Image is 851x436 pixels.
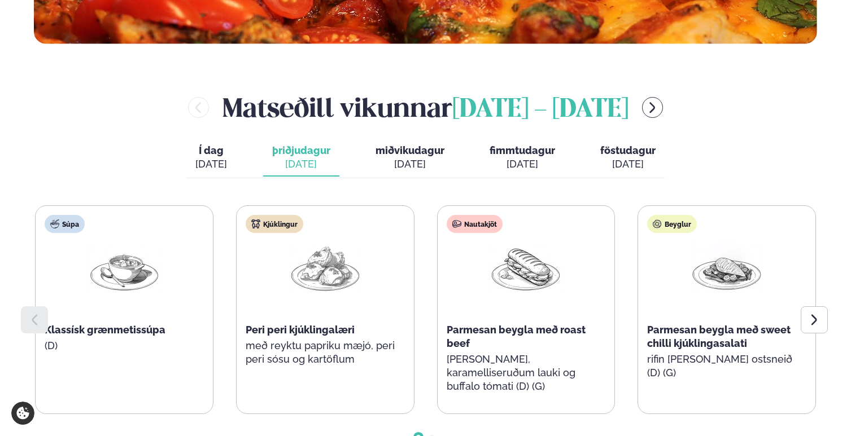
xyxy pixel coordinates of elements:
[447,353,606,393] p: [PERSON_NAME], karamelliseruðum lauki og buffalo tómati (D) (G)
[600,157,656,171] div: [DATE]
[481,139,564,177] button: fimmtudagur [DATE]
[222,89,629,126] h2: Matseðill vikunnar
[452,98,629,122] span: [DATE] - [DATE]
[186,139,236,177] button: Í dag [DATE]
[195,144,227,157] span: Í dag
[246,324,355,336] span: Peri peri kjúklingalæri
[376,157,444,171] div: [DATE]
[272,157,330,171] div: [DATE]
[246,339,405,366] p: með reyktu papriku mæjó, peri peri sósu og kartöflum
[447,324,586,349] span: Parmesan beygla með roast beef
[289,242,361,294] img: Chicken-thighs.png
[11,402,34,425] a: Cookie settings
[647,353,806,380] p: rifin [PERSON_NAME] ostsneið (D) (G)
[45,339,204,353] p: (D)
[452,219,461,228] img: beef.svg
[653,219,662,228] img: bagle-new-16px.svg
[50,219,59,228] img: soup.svg
[591,139,665,177] button: föstudagur [DATE]
[647,215,697,233] div: Beyglur
[691,242,763,294] img: Chicken-breast.png
[490,242,562,294] img: Panini.png
[490,144,555,156] span: fimmtudagur
[263,139,339,177] button: þriðjudagur [DATE]
[45,324,165,336] span: Klassísk grænmetissúpa
[366,139,453,177] button: miðvikudagur [DATE]
[647,324,791,349] span: Parmesan beygla með sweet chilli kjúklingasalati
[490,157,555,171] div: [DATE]
[272,144,330,156] span: þriðjudagur
[246,215,303,233] div: Kjúklingur
[45,215,85,233] div: Súpa
[188,97,209,118] button: menu-btn-left
[447,215,503,233] div: Nautakjöt
[600,144,656,156] span: föstudagur
[251,219,260,228] img: chicken.svg
[88,242,160,294] img: Soup.png
[195,157,227,171] div: [DATE]
[642,97,663,118] button: menu-btn-right
[376,144,444,156] span: miðvikudagur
